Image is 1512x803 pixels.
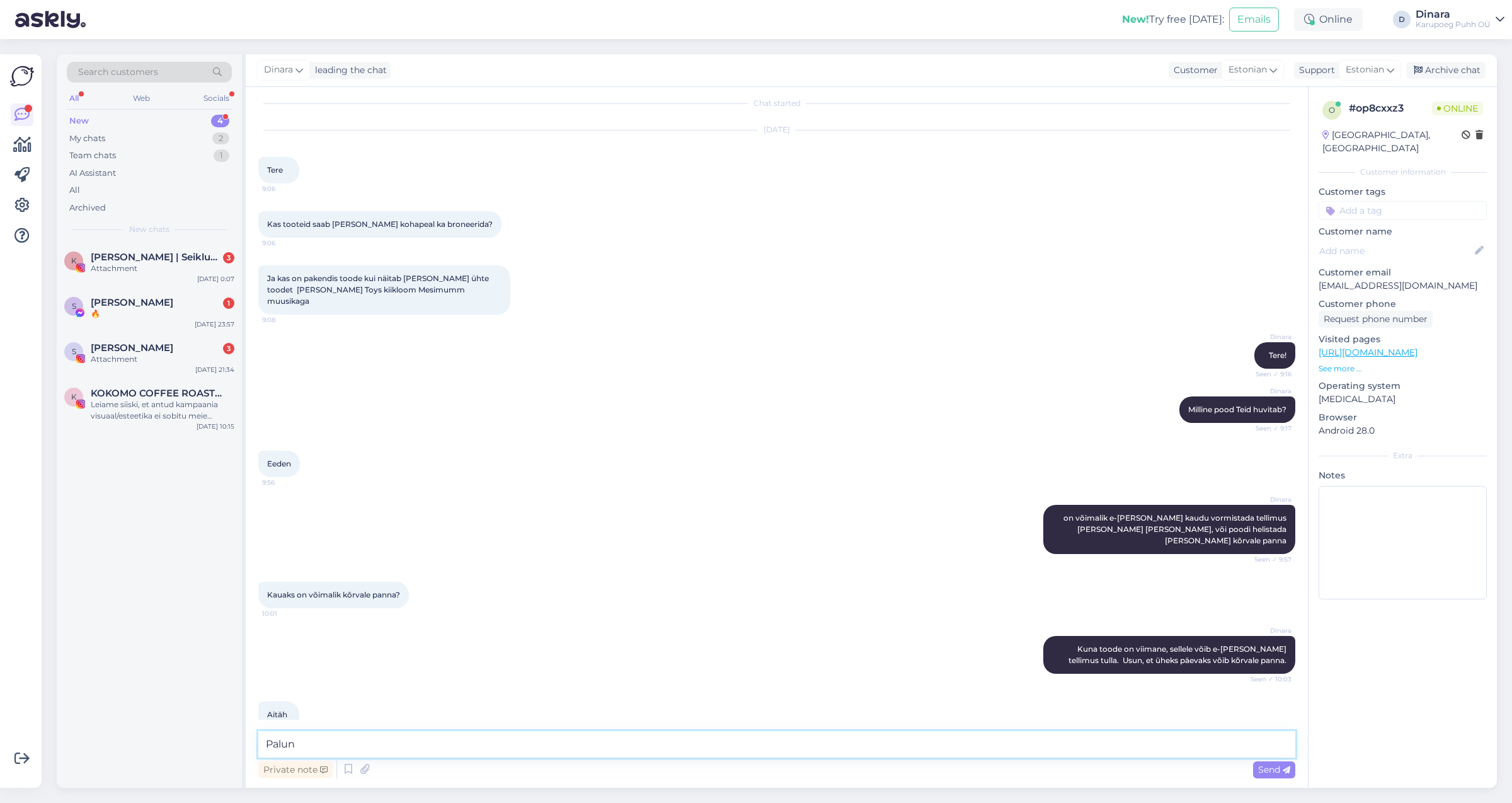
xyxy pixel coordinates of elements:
[262,609,309,618] span: 10:01
[197,274,234,284] div: [DATE] 0:07
[69,202,106,214] div: Archived
[1416,9,1504,30] a: DinaraKarupoeg Puhh OÜ
[67,90,81,107] div: All
[1406,62,1486,79] div: Archive chat
[1294,8,1363,31] div: Online
[1244,332,1291,342] span: Dinara
[1322,129,1462,155] div: [GEOGRAPHIC_DATA], [GEOGRAPHIC_DATA]
[262,238,309,248] span: 9:06
[1319,185,1487,199] p: Customer tags
[1229,8,1279,32] button: Emails
[1349,101,1432,116] div: # op8cxxz3
[214,149,229,162] div: 1
[1319,363,1487,374] p: See more ...
[72,347,76,356] span: S
[91,308,234,320] div: 🔥
[1319,225,1487,238] p: Customer name
[1329,105,1335,115] span: o
[264,63,293,77] span: Dinara
[1228,63,1267,77] span: Estonian
[1319,347,1417,358] a: [URL][DOMAIN_NAME]
[129,224,169,235] span: New chats
[197,422,234,431] div: [DATE] 10:15
[1068,644,1288,665] span: Kuna toode on viimane, sellele võib e-[PERSON_NAME] tellimus tulla. Usun, et üheks päevaks võib k...
[267,710,287,719] span: Aitäh
[1063,513,1288,545] span: on võimalik e-[PERSON_NAME] kaudu vormistada tellimus [PERSON_NAME] [PERSON_NAME], või poodi heli...
[1319,266,1487,279] p: Customer email
[310,64,387,77] div: leading the chat
[69,184,80,197] div: All
[223,252,234,263] div: 3
[10,64,34,88] img: Askly Logo
[1244,424,1291,433] span: Seen ✓ 9:17
[1294,64,1335,77] div: Support
[1319,333,1487,346] p: Visited pages
[258,124,1295,136] div: [DATE]
[1319,393,1487,406] p: [MEDICAL_DATA]
[262,315,309,325] span: 9:08
[71,392,77,401] span: K
[1319,379,1487,393] p: Operating system
[1393,11,1411,28] div: D
[71,256,77,265] span: K
[1319,411,1487,424] p: Browser
[262,478,309,487] span: 9:56
[1244,626,1291,635] span: Dinara
[195,365,234,374] div: [DATE] 21:34
[130,90,152,107] div: Web
[267,219,493,229] span: Kas tooteid saab [PERSON_NAME] kohapeal ka broneerida?
[91,297,173,308] span: Stella Jaska
[1244,555,1291,564] span: Seen ✓ 9:57
[1244,386,1291,396] span: Dinara
[91,342,173,354] span: Sigrid
[1319,298,1487,311] p: Customer phone
[1319,279,1487,292] p: [EMAIL_ADDRESS][DOMAIN_NAME]
[69,115,89,127] div: New
[1346,63,1384,77] span: Estonian
[267,165,283,175] span: Tere
[91,388,222,399] span: KOKOMO COFFEE ROASTERS
[1122,13,1149,25] b: New!
[69,132,105,145] div: My chats
[1122,12,1224,27] div: Try free [DATE]:
[1319,166,1487,178] div: Customer information
[1269,350,1286,360] span: Tere!
[223,298,234,309] div: 1
[211,115,229,127] div: 4
[1319,450,1487,461] div: Extra
[78,66,158,79] span: Search customers
[91,263,234,274] div: Attachment
[258,731,1295,758] textarea: Palun
[262,184,309,194] span: 9:06
[195,320,234,329] div: [DATE] 23:57
[267,274,491,306] span: Ja kas on pakendis toode kui näitab [PERSON_NAME] ühte toodet [PERSON_NAME] Toys kiikloom Mesimum...
[267,459,291,468] span: Eeden
[1319,424,1487,437] p: Android 28.0
[1169,64,1218,77] div: Customer
[1319,244,1472,258] input: Add name
[201,90,232,107] div: Socials
[258,761,333,778] div: Private note
[1244,495,1291,504] span: Dinara
[72,301,76,311] span: S
[1319,201,1487,220] input: Add a tag
[1258,764,1290,775] span: Send
[1416,20,1491,30] div: Karupoeg Puhh OÜ
[258,98,1295,109] div: Chat started
[91,354,234,365] div: Attachment
[1319,311,1433,328] div: Request phone number
[1432,101,1483,115] span: Online
[1319,469,1487,482] p: Notes
[1244,674,1291,684] span: Seen ✓ 10:03
[69,149,116,162] div: Team chats
[223,343,234,354] div: 3
[91,251,222,263] span: Kristin Indov | Seiklused koos lastega
[1188,405,1286,414] span: Milline pood Teid huvitab?
[1416,9,1491,20] div: Dinara
[1244,369,1291,379] span: Seen ✓ 9:16
[267,590,400,599] span: Kauaks on võimalik kõrvale panna?
[212,132,229,145] div: 2
[91,399,234,422] div: Leiame siiski, et antud kampaania visuaal/esteetika ei sobitu meie brändiga. Ehk leiate koostööks...
[69,167,116,180] div: AI Assistant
